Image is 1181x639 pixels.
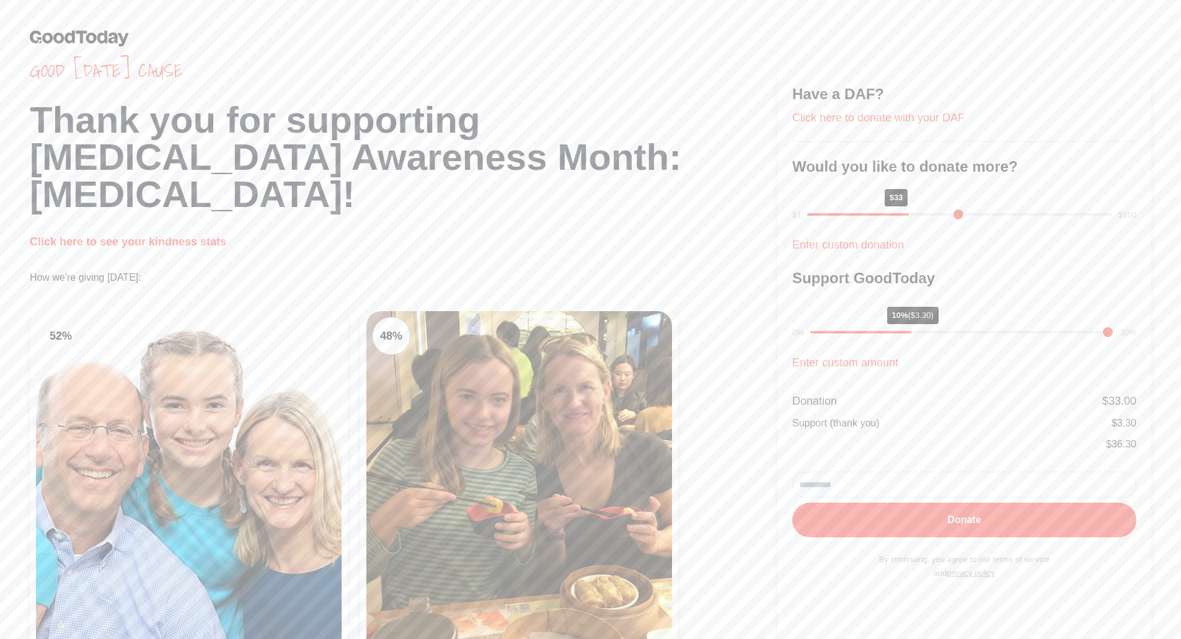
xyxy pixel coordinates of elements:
[30,30,129,46] img: GoodToday
[792,268,1136,288] h3: Support GoodToday
[1117,418,1136,428] span: 3.30
[792,503,1136,537] button: Donate
[1108,395,1136,407] span: 33.00
[792,239,904,251] a: Enter custom donation
[30,236,226,248] a: Click here to see your kindness stats
[30,270,777,285] p: How we're giving [DATE]:
[792,327,804,339] div: 0%
[887,307,939,324] div: 10%
[1106,437,1136,452] div: $
[30,59,777,82] span: Good [DATE] cause
[792,209,801,221] div: $1
[885,189,908,206] div: $33
[373,317,410,355] div: 48 %
[792,356,898,369] a: Enter custom amount
[30,102,777,213] h1: Thank you for supporting [MEDICAL_DATA] Awareness Month: [MEDICAL_DATA]!
[792,157,1136,177] h3: Would you like to donate more?
[792,392,837,410] div: Donation
[792,84,1136,104] h3: Have a DAF?
[1112,439,1136,449] span: 36.30
[1102,392,1136,410] div: $
[792,553,1136,580] p: By continuing, you agree to our terms of service and
[908,311,934,320] span: ($3.30)
[947,568,995,578] a: privacy policy
[792,112,965,124] a: Click here to donate with your DAF
[1120,327,1136,339] div: 30%
[42,317,79,355] div: 52 %
[1112,416,1136,431] div: $
[1118,209,1136,221] div: $100
[792,416,880,431] div: Support (thank you)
